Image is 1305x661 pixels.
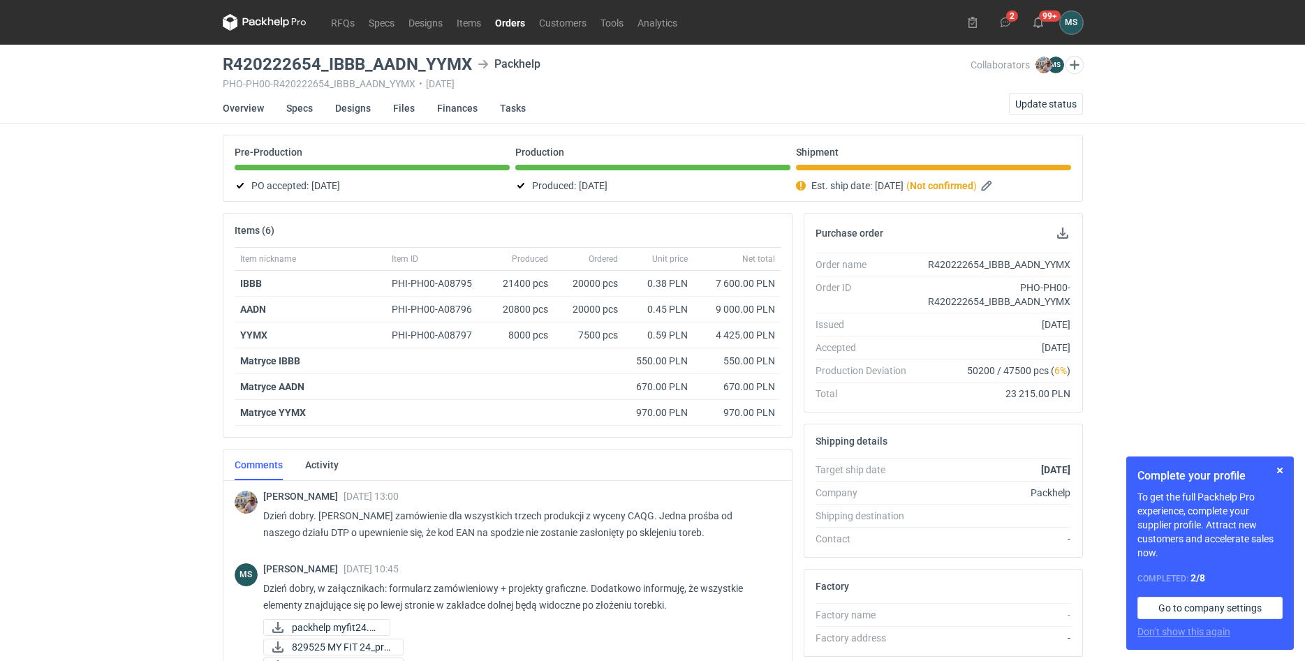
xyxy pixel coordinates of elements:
[816,581,849,592] h2: Factory
[816,318,917,332] div: Issued
[305,450,339,480] a: Activity
[1190,572,1205,584] strong: 2 / 8
[1271,462,1288,479] button: Skip for now
[816,281,917,309] div: Order ID
[223,56,472,73] h3: R420222654_IBBB_AADN_YYMX
[629,380,688,394] div: 670.00 PLN
[240,304,266,315] strong: AADN
[629,328,688,342] div: 0.59 PLN
[311,177,340,194] span: [DATE]
[917,281,1071,309] div: PHO-PH00-R420222654_IBBB_AADN_YYMX
[223,78,971,89] div: PHO-PH00-R420222654_IBBB_AADN_YYMX [DATE]
[401,14,450,31] a: Designs
[816,509,917,523] div: Shipping destination
[917,532,1071,546] div: -
[240,381,304,392] strong: Matryce AADN
[699,276,775,290] div: 7 600.00 PLN
[1047,57,1064,73] figcaption: MS
[240,278,262,289] strong: IBBB
[554,271,624,297] div: 20000 pcs
[491,297,554,322] div: 20800 pcs
[450,14,488,31] a: Items
[699,380,775,394] div: 670.00 PLN
[629,354,688,368] div: 550.00 PLN
[917,486,1071,500] div: Packhelp
[652,253,688,265] span: Unit price
[223,14,307,31] svg: Packhelp Pro
[263,507,769,541] p: Dzień dobry. [PERSON_NAME] zamówienie dla wszystkich trzech produkcji z wyceny CAQG. Jedna prośba...
[593,14,631,31] a: Tools
[554,322,624,348] div: 7500 pcs
[240,407,306,418] strong: Matryce YYMX
[742,253,775,265] span: Net total
[223,93,264,124] a: Overview
[1027,11,1049,34] button: 99+
[1054,225,1071,242] button: Download PO
[917,387,1071,401] div: 23 215.00 PLN
[344,491,399,502] span: [DATE] 13:00
[1009,93,1083,115] button: Update status
[1041,464,1070,475] strong: [DATE]
[240,329,267,341] strong: YYMX
[917,341,1071,355] div: [DATE]
[589,253,618,265] span: Ordered
[344,563,399,574] span: [DATE] 10:45
[235,491,258,514] img: Michał Palasek
[515,177,790,194] div: Produced:
[1137,468,1283,484] h1: Complete your profile
[816,228,883,239] h2: Purchase order
[554,297,624,322] div: 20000 pcs
[1035,57,1052,73] img: Michał Palasek
[235,563,258,586] div: Michał Sokołowski
[816,532,917,546] div: Contact
[917,258,1071,272] div: R420222654_IBBB_AADN_YYMX
[1060,11,1083,34] button: MS
[263,580,769,614] p: Dzień dobry, w załącznikach: formularz zamówieniowy + projekty graficzne. Dodatkowo informuję, że...
[240,355,300,366] strong: Matryce IBBB
[362,14,401,31] a: Specs
[392,302,485,316] div: PHI-PH00-A08796
[906,180,910,191] em: (
[910,180,973,191] strong: Not confirmed
[796,177,1071,194] div: Est. ship date:
[419,78,422,89] span: •
[235,147,302,158] p: Pre-Production
[917,631,1071,645] div: -
[263,639,404,655] a: 829525 MY FIT 24_pre...
[235,563,258,586] figcaption: MS
[973,180,977,191] em: )
[491,322,554,348] div: 8000 pcs
[292,639,392,655] span: 829525 MY FIT 24_pre...
[235,225,274,236] h2: Items (6)
[1054,365,1067,376] span: 6%
[980,177,996,194] button: Edit estimated shipping date
[699,354,775,368] div: 550.00 PLN
[1137,597,1283,619] a: Go to company settings
[235,450,283,480] a: Comments
[631,14,684,31] a: Analytics
[1065,56,1083,74] button: Edit collaborators
[816,463,917,477] div: Target ship date
[488,14,532,31] a: Orders
[816,341,917,355] div: Accepted
[500,93,526,124] a: Tasks
[478,56,540,73] div: Packhelp
[491,271,554,297] div: 21400 pcs
[1137,490,1283,560] p: To get the full Packhelp Pro experience, complete your supplier profile. Attract new customers an...
[917,608,1071,622] div: -
[1137,571,1283,586] div: Completed:
[629,302,688,316] div: 0.45 PLN
[875,177,904,194] span: [DATE]
[1137,625,1230,639] button: Don’t show this again
[816,387,917,401] div: Total
[512,253,548,265] span: Produced
[263,491,344,502] span: [PERSON_NAME]
[971,59,1030,70] span: Collaborators
[263,563,344,574] span: [PERSON_NAME]
[816,608,917,622] div: Factory name
[515,147,564,158] p: Production
[263,619,390,636] a: packhelp myfit24.pdf
[629,276,688,290] div: 0.38 PLN
[263,639,403,655] div: 829525 MY FIT 24_prev.pdf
